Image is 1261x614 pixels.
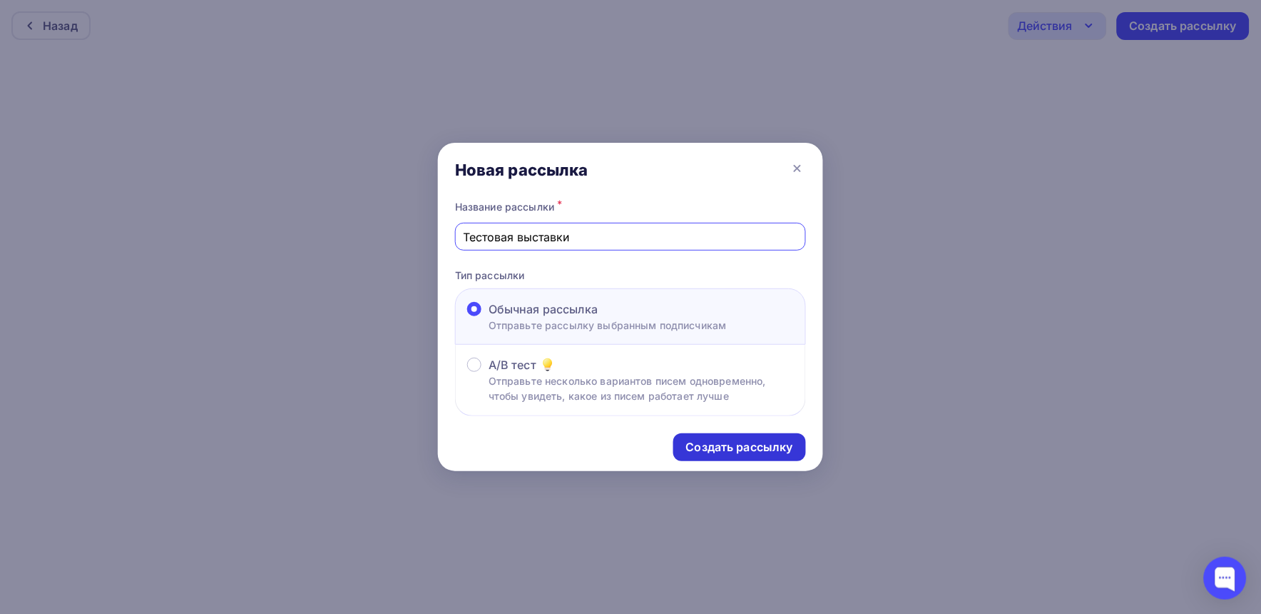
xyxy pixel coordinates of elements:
[455,268,806,283] p: Тип рассылки
[464,228,798,246] input: Придумайте название рассылки
[455,197,806,217] div: Название рассылки
[489,373,794,403] p: Отправьте несколько вариантов писем одновременно, чтобы увидеть, какое из писем работает лучше
[489,301,598,318] span: Обычная рассылка
[686,439,793,456] div: Создать рассылку
[489,356,536,373] span: A/B тест
[455,160,588,180] div: Новая рассылка
[489,318,727,333] p: Отправьте рассылку выбранным подписчикам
